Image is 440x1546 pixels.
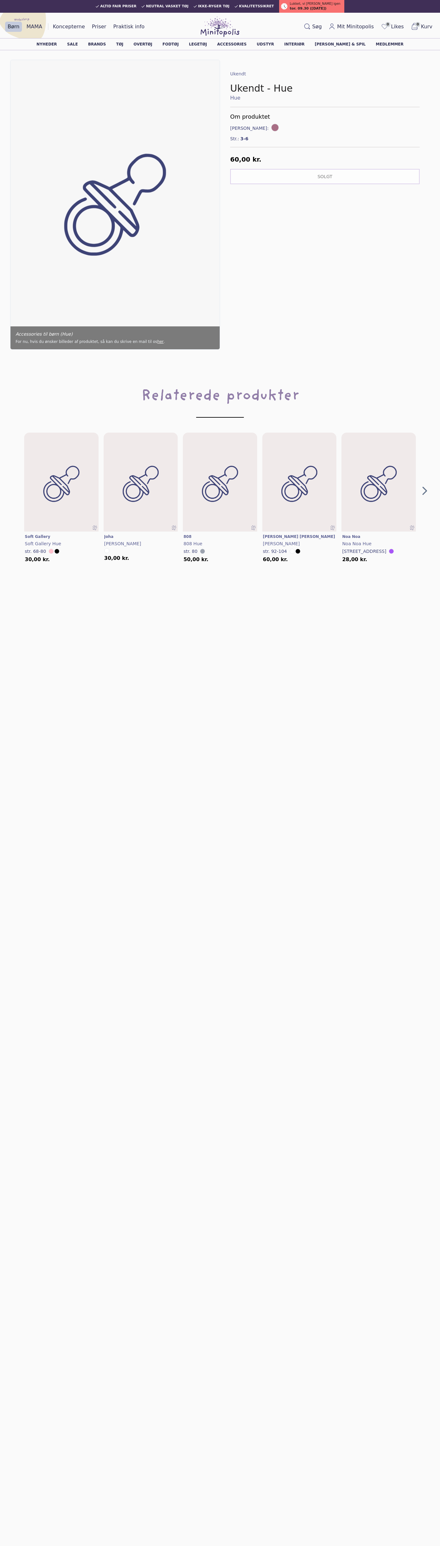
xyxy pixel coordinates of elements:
[315,42,366,46] a: [PERSON_NAME] & spil
[22,433,101,570] div: 0
[376,42,403,46] a: Medlemmer
[408,21,435,32] button: 0Kurv
[337,23,374,31] span: Mit Minitopolis
[230,156,261,163] span: 60,00 kr.
[116,42,123,46] a: Tøj
[67,42,78,46] a: Sale
[239,4,274,8] span: Kvalitetssikret
[385,22,390,27] span: 0
[157,339,164,344] a: her
[342,534,360,539] span: Noa Noa
[262,433,337,535] img: Accessories til børn
[16,339,215,344] div: For nu, hvis du ønsker billeder af produktet, så kan du skrive en mail til os .
[183,549,197,554] span: str. 80
[230,83,420,94] h1: Ukendt - Hue
[25,549,46,554] span: str. 68-80
[162,42,179,46] a: Fodtøj
[146,4,189,8] span: Neutral vasket tøj
[260,433,339,570] div: 3
[104,534,177,539] a: Joha
[24,433,99,535] img: Accessories til børn
[415,22,420,27] span: 0
[104,433,178,535] img: Accessories til børn
[341,433,416,532] a: Accessories til børnAccessories til børn
[217,42,247,46] a: Accessories
[134,42,152,46] a: Overtøj
[378,21,406,32] a: 0Likes
[263,541,300,546] span: [PERSON_NAME]
[341,433,416,535] img: Accessories til børn
[10,385,430,428] h2: Relaterede produkter
[104,433,178,532] a: Accessories til børnAccessories til børn
[24,433,99,532] a: Accessories til børnAccessories til børn
[10,60,220,349] div: 1
[25,557,50,562] span: 30,00 kr.
[263,534,336,539] a: [PERSON_NAME] [PERSON_NAME]
[180,433,260,570] div: 2
[257,42,274,46] a: Udstyr
[290,1,340,6] span: Lukket, vi [PERSON_NAME] igen
[25,541,61,546] span: Soft Gallery Hue
[263,557,288,562] span: 60,00 kr.
[104,556,129,561] span: 30,00 kr.
[183,557,209,562] span: 50,00 kr.
[189,42,207,46] a: Legetøj
[100,4,136,8] span: Altid fair priser
[230,112,420,121] h5: Om produktet
[25,540,98,547] a: Soft Gallery Hue
[183,541,202,546] span: 808 Hue
[421,23,432,31] span: Kurv
[111,22,147,32] a: Praktisk info
[263,534,335,539] span: [PERSON_NAME] [PERSON_NAME]
[25,534,98,539] a: Soft Gallery
[230,169,420,184] button: Solgt
[263,549,287,554] span: str. 92-104
[183,433,257,535] img: Accessories til børn
[230,71,246,76] a: Ukendt
[183,433,257,532] a: Accessories til børnAccessories til børn
[342,541,371,546] span: Noa Noa Hue
[301,22,324,32] button: Søg
[284,42,305,46] a: Interiør
[5,22,22,32] a: Børn
[342,549,386,554] span: [STREET_ADDRESS]
[342,540,415,547] a: Noa Noa Hue
[198,4,230,8] span: Ikke-ryger tøj
[89,22,109,32] a: Priser
[10,60,220,349] img: Accessories til børn (Hue)
[183,540,257,547] a: 808 Hue
[104,540,177,547] a: [PERSON_NAME]
[104,534,113,539] span: Joha
[50,22,87,32] a: Koncepterne
[230,94,420,102] a: Hue
[37,42,57,46] a: Nyheder
[25,534,50,539] span: Soft Gallery
[183,534,191,539] span: 808
[262,433,337,532] a: Accessories til børnAccessories til børn
[391,23,404,31] span: Likes
[24,22,45,32] a: MAMA
[263,540,336,547] a: [PERSON_NAME]
[339,433,418,570] div: 4
[16,331,215,337] p: Accessories til børn (Hue)
[88,42,106,46] a: Brands
[312,23,322,31] span: Søg
[342,534,415,539] a: Noa Noa
[290,6,327,11] span: tor. 09.30 ([DATE])
[240,136,248,142] span: 3-6
[326,22,376,32] a: Mit Minitopolis
[183,534,257,539] a: 808
[230,136,239,142] span: Str.:
[342,557,367,562] span: 28,00 kr.
[201,17,239,37] img: Minitopolis logo
[230,125,270,131] span: [PERSON_NAME]:
[101,433,181,570] div: 1
[420,486,430,496] button: Next Page
[318,174,333,179] span: Solgt
[104,541,141,546] span: [PERSON_NAME]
